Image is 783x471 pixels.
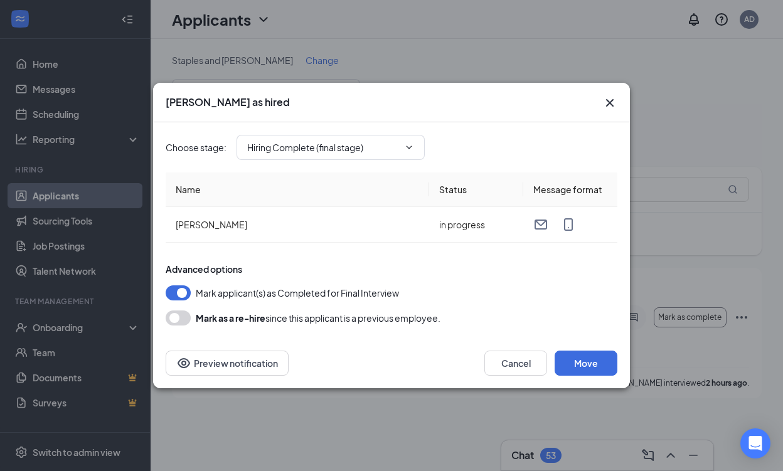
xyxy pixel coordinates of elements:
th: Name [166,172,429,207]
span: [PERSON_NAME] [176,219,247,230]
span: Choose stage : [166,140,226,154]
svg: Cross [602,95,617,110]
button: Close [602,95,617,110]
svg: MobileSms [561,217,576,232]
span: Mark applicant(s) as Completed for Final Interview [196,285,399,300]
svg: Email [533,217,548,232]
svg: ChevronDown [404,142,414,152]
button: Cancel [484,351,547,376]
div: Advanced options [166,263,617,275]
button: Move [555,351,617,376]
b: Mark as a re-hire [196,312,265,324]
h3: [PERSON_NAME] as hired [166,95,290,109]
th: Status [429,172,523,207]
th: Message format [523,172,617,207]
svg: Eye [176,356,191,371]
div: since this applicant is a previous employee. [196,310,440,325]
td: in progress [429,207,523,243]
button: Preview notificationEye [166,351,289,376]
div: Open Intercom Messenger [740,428,770,458]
